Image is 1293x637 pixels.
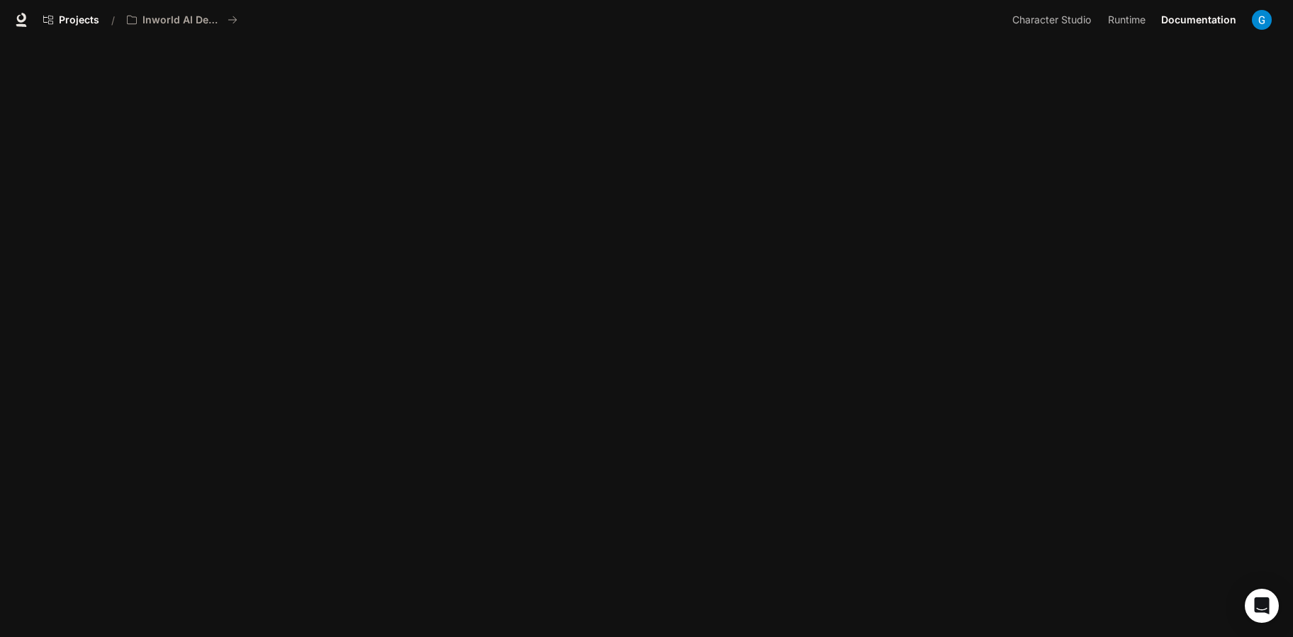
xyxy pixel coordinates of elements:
span: Runtime [1108,11,1146,29]
p: Inworld AI Demos [142,14,222,26]
a: Go to projects [37,6,106,34]
span: Character Studio [1012,11,1091,29]
button: User avatar [1248,6,1276,34]
div: / [106,13,121,28]
a: Runtime [1102,6,1154,34]
span: Documentation [1161,11,1236,29]
div: Open Intercom Messenger [1245,589,1279,623]
span: Projects [59,14,99,26]
button: All workspaces [121,6,244,34]
a: Documentation [1155,6,1242,34]
a: Character Studio [1007,6,1101,34]
img: User avatar [1252,10,1272,30]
